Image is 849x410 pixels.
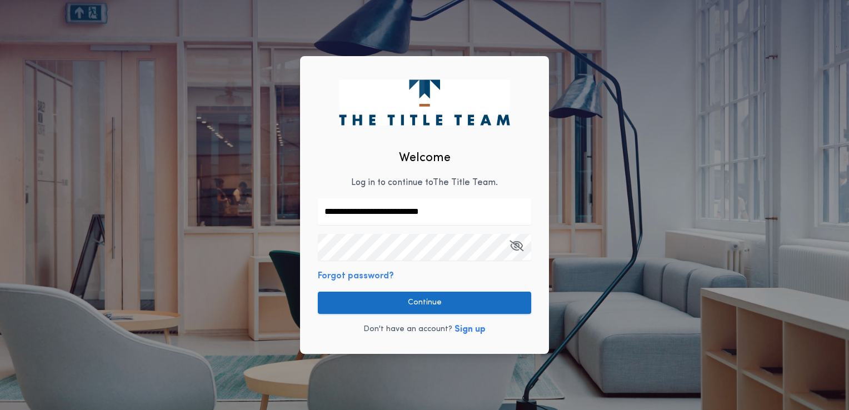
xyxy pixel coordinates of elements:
[318,292,531,314] button: Continue
[351,176,498,189] p: Log in to continue to The Title Team .
[399,149,451,167] h2: Welcome
[339,79,510,125] img: logo
[455,323,486,336] button: Sign up
[318,269,394,283] button: Forgot password?
[363,324,452,335] p: Don't have an account?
